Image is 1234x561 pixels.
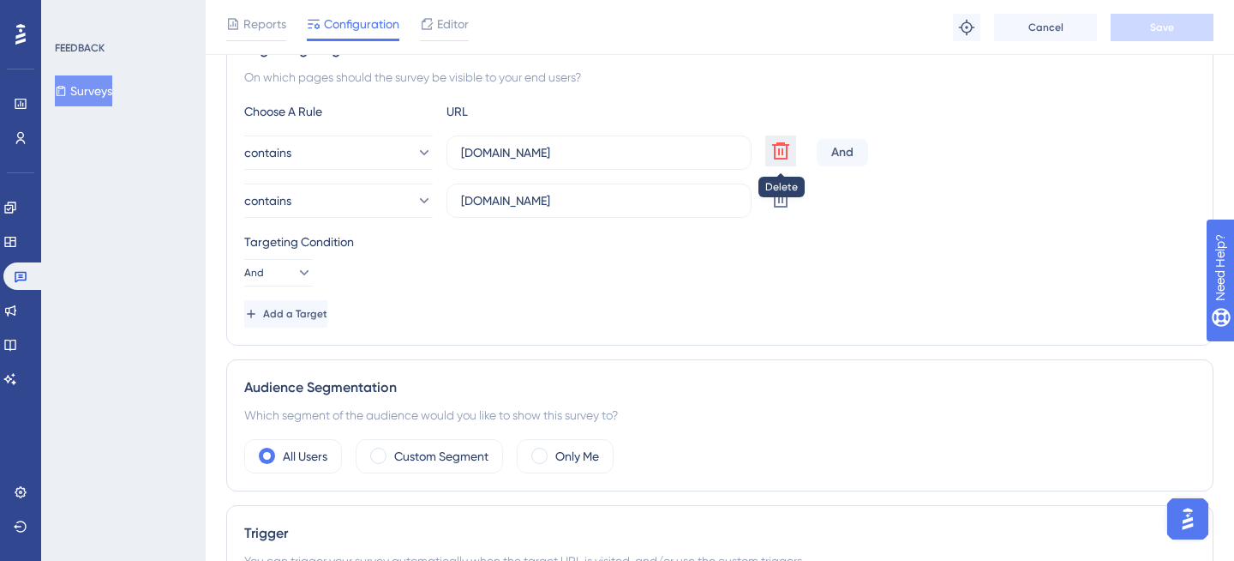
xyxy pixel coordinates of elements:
[394,446,488,467] label: Custom Segment
[55,75,112,106] button: Surveys
[461,191,737,210] input: yourwebsite.com/path
[446,101,635,122] div: URL
[324,14,399,34] span: Configuration
[244,67,1195,87] div: On which pages should the survey be visible to your end users?
[244,405,1195,425] div: Which segment of the audience would you like to show this survey to?
[244,266,264,280] span: And
[40,4,107,25] span: Need Help?
[437,14,469,34] span: Editor
[283,446,327,467] label: All Users
[244,142,291,163] span: contains
[1028,21,1063,34] span: Cancel
[244,184,433,218] button: contains
[244,101,433,122] div: Choose A Rule
[994,14,1097,41] button: Cancel
[244,190,291,211] span: contains
[263,307,327,321] span: Add a Target
[1111,14,1213,41] button: Save
[1150,21,1174,34] span: Save
[55,41,105,55] div: FEEDBACK
[1162,493,1213,545] iframe: UserGuiding AI Assistant Launcher
[244,259,313,287] button: And
[461,143,737,162] input: yourwebsite.com/path
[244,377,1195,398] div: Audience Segmentation
[244,232,1195,252] div: Targeting Condition
[817,139,868,166] div: And
[243,14,286,34] span: Reports
[244,523,1195,544] div: Trigger
[244,136,433,170] button: contains
[244,300,327,328] button: Add a Target
[555,446,599,467] label: Only Me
